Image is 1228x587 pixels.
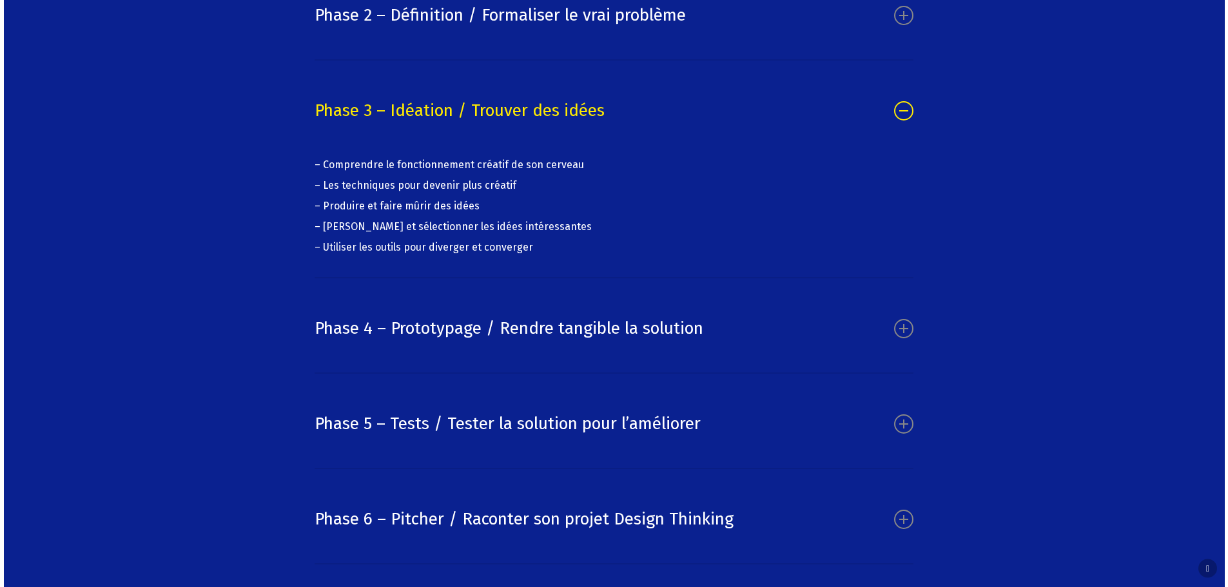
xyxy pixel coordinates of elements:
[315,220,592,233] span: – [PERSON_NAME] et sélectionner les idées intéressantes
[315,241,533,253] span: – Utiliser les outils pour diverger et converger
[315,393,913,455] a: Phase 5 – Tests / Tester la solution pour l’améliorer
[315,298,913,360] a: Phase 4 – Prototypage / Rendre tangible la solution
[315,200,480,212] span: – Produire et faire mûrir des idées
[315,159,584,171] span: – Comprendre le fonctionnement créatif de son cerveau
[315,179,516,191] span: – Les techniques pour devenir plus créatif
[315,488,913,550] a: Phase 6 – Pitcher / Raconter son projet Design Thinking
[315,80,913,142] a: Phase 3 – Idéation / Trouver des idées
